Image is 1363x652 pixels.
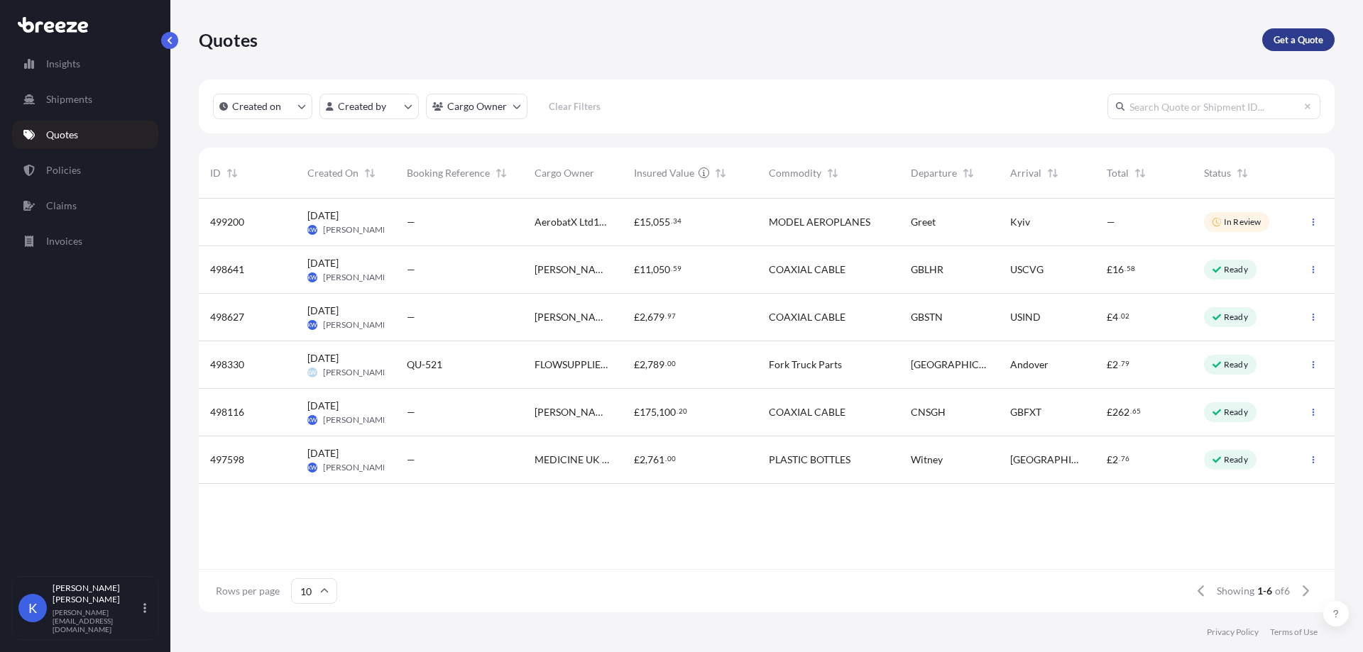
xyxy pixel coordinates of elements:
span: [DATE] [307,256,339,270]
span: 499200 [210,215,244,229]
span: 498330 [210,358,244,372]
span: [GEOGRAPHIC_DATA] [911,358,987,372]
span: 2 [640,360,645,370]
span: K [28,601,37,615]
span: . [671,266,672,271]
span: QU-521 [407,358,442,372]
p: Ready [1224,407,1248,418]
span: 02 [1121,314,1129,319]
span: Total [1107,166,1129,180]
span: 79 [1121,361,1129,366]
span: KW [307,413,317,427]
span: 15 [640,217,651,227]
span: Fork Truck Parts [769,358,842,372]
span: . [671,219,672,223]
span: [DATE] [307,304,339,318]
span: £ [634,217,640,227]
span: Insured Value [634,166,694,180]
span: £ [634,360,640,370]
button: Sort [712,165,729,182]
span: 050 [653,265,670,275]
span: [PERSON_NAME] [323,462,390,473]
span: — [1107,215,1115,229]
span: £ [634,312,640,322]
span: 175 [640,407,657,417]
span: £ [1107,265,1112,275]
span: [PERSON_NAME] [323,367,390,378]
button: Sort [224,165,241,182]
button: Sort [960,165,977,182]
span: . [1119,314,1120,319]
span: of 6 [1275,584,1290,598]
span: [DATE] [307,399,339,413]
span: . [665,314,667,319]
span: Departure [911,166,957,180]
span: USIND [1010,310,1041,324]
span: Showing [1217,584,1254,598]
span: , [645,455,647,465]
span: 20 [679,409,687,414]
span: 679 [647,312,664,322]
span: 00 [667,361,676,366]
p: Ready [1224,454,1248,465]
p: Insights [46,57,80,71]
a: Privacy Policy [1207,626,1259,638]
span: [GEOGRAPHIC_DATA] [1010,453,1085,467]
span: , [645,312,647,322]
span: GBSTN [911,310,943,324]
button: cargoOwner Filter options [426,94,527,119]
p: Invoices [46,234,82,248]
span: [DATE] [307,351,339,365]
span: 1-6 [1257,584,1272,598]
p: Claims [46,199,77,213]
span: 055 [653,217,670,227]
span: 2 [640,455,645,465]
p: Created by [338,99,386,114]
span: 2 [1112,455,1118,465]
span: GBLHR [911,263,943,277]
span: £ [634,455,640,465]
span: — [407,405,415,419]
span: MEDICINE UK LTD [535,453,611,467]
span: 97 [667,314,676,319]
span: 498641 [210,263,244,277]
span: Witney [911,453,943,467]
span: £ [1107,312,1112,322]
span: 100 [659,407,676,417]
span: — [407,453,415,467]
span: . [1119,361,1120,366]
span: £ [1107,360,1112,370]
span: — [407,263,415,277]
button: Clear Filters [535,95,614,118]
span: MODEL AEROPLANES [769,215,870,229]
p: Ready [1224,311,1248,323]
button: Sort [361,165,378,182]
span: LW [308,365,316,380]
button: createdOn Filter options [213,94,312,119]
span: , [651,265,653,275]
span: 497598 [210,453,244,467]
p: Quotes [46,128,78,142]
span: . [1130,409,1132,414]
span: [PERSON_NAME] Microwave Systems Ltd. [535,405,611,419]
span: . [1119,456,1120,461]
p: Ready [1224,264,1248,275]
span: Status [1204,166,1231,180]
span: 34 [673,219,681,223]
span: [PERSON_NAME] [323,224,390,236]
span: 00 [667,456,676,461]
span: GBFXT [1010,405,1041,419]
span: Cargo Owner [535,166,594,180]
span: Commodity [769,166,821,180]
span: 4 [1112,312,1118,322]
span: ID [210,166,221,180]
a: Policies [12,156,158,184]
span: Greet [911,215,936,229]
span: 76 [1121,456,1129,461]
span: . [677,409,678,414]
span: , [645,360,647,370]
span: 59 [673,266,681,271]
span: [DATE] [307,209,339,223]
span: 262 [1112,407,1129,417]
span: Kyiv [1010,215,1030,229]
